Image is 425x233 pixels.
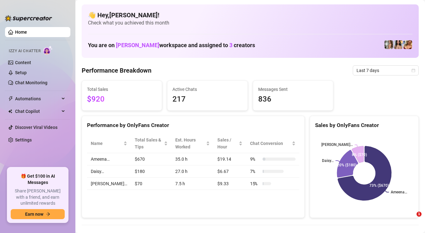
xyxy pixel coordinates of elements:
span: Check what you achieved this month [88,19,412,26]
h4: Performance Breakdown [82,66,151,75]
th: Total Sales & Tips [131,134,172,153]
span: Chat Copilot [15,106,60,116]
img: Ameena [394,40,403,49]
span: 7 % [250,168,260,175]
td: Ameena… [87,153,131,165]
a: Home [15,30,27,35]
span: Last 7 days [357,66,415,75]
div: Performance by OnlyFans Creator [87,121,299,130]
a: Setup [15,70,27,75]
td: $9.33 [214,178,246,190]
h1: You are on workspace and assigned to creators [88,42,255,49]
a: Settings [15,137,32,142]
text: Ameena… [391,190,407,194]
div: Sales by OnlyFans Creator [315,121,413,130]
span: Share [PERSON_NAME] with a friend, and earn unlimited rewards [11,188,65,207]
td: Daisy… [87,165,131,178]
span: Izzy AI Chatter [9,48,41,54]
span: 217 [172,93,242,105]
span: 3 [229,42,232,48]
td: $670 [131,153,172,165]
span: Active Chats [172,86,242,93]
td: $19.14 [214,153,246,165]
span: arrow-right [46,212,50,216]
span: Total Sales & Tips [135,136,163,150]
span: Messages Sent [258,86,328,93]
span: 🎁 Get $100 in AI Messages [11,173,65,186]
span: Chat Conversion [250,140,291,147]
th: Name [87,134,131,153]
td: 27.0 h [172,165,214,178]
div: Est. Hours Worked [175,136,205,150]
th: Chat Conversion [246,134,299,153]
td: [PERSON_NAME]… [87,178,131,190]
span: Automations [15,94,60,104]
td: 7.5 h [172,178,214,190]
span: Total Sales [87,86,157,93]
span: Name [91,140,122,147]
td: $70 [131,178,172,190]
td: $6.67 [214,165,246,178]
span: 15 % [250,180,260,187]
span: calendar [411,69,415,72]
a: Content [15,60,31,65]
text: Daisy… [322,158,334,163]
img: Ezra [403,40,412,49]
img: logo-BBDzfeDw.svg [5,15,52,21]
span: 836 [258,93,328,105]
td: 35.0 h [172,153,214,165]
span: thunderbolt [8,96,13,101]
iframe: Intercom live chat [404,212,419,227]
span: Sales / Hour [217,136,237,150]
td: $180 [131,165,172,178]
span: [PERSON_NAME] [116,42,159,48]
span: $920 [87,93,157,105]
span: 9 % [250,156,260,163]
span: Earn now [25,212,43,217]
img: Chat Copilot [8,109,12,114]
th: Sales / Hour [214,134,246,153]
span: 1 [417,212,422,217]
text: [PERSON_NAME]… [321,143,353,147]
button: Earn nowarrow-right [11,209,65,219]
a: Chat Monitoring [15,80,47,85]
a: Discover Viral Videos [15,125,57,130]
h4: 👋 Hey, [PERSON_NAME] ! [88,11,412,19]
img: AI Chatter [43,46,53,55]
img: Daisy [384,40,393,49]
